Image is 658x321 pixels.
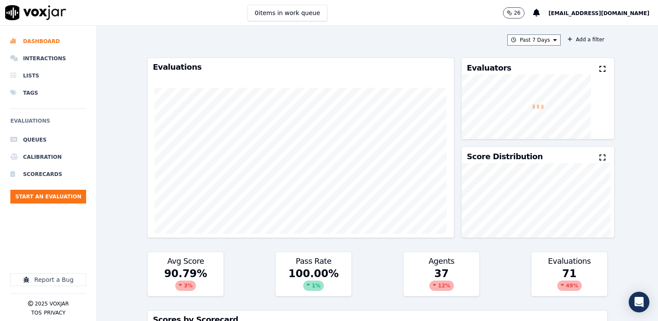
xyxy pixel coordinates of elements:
[549,10,649,16] span: [EMAIL_ADDRESS][DOMAIN_NAME]
[10,50,86,67] a: Interactions
[281,257,346,265] h3: Pass Rate
[10,166,86,183] a: Scorecards
[503,7,524,19] button: 26
[629,292,649,312] div: Open Intercom Messenger
[557,281,582,291] div: 49 %
[248,5,328,21] button: 0items in work queue
[409,257,474,265] h3: Agents
[10,148,86,166] a: Calibration
[153,63,449,71] h3: Evaluations
[514,9,520,16] p: 26
[467,64,511,72] h3: Evaluators
[10,116,86,131] h6: Evaluations
[10,190,86,204] button: Start an Evaluation
[507,34,561,46] button: Past 7 Days
[175,281,196,291] div: 3 %
[564,34,608,45] button: Add a filter
[5,5,66,20] img: voxjar logo
[549,8,658,18] button: [EMAIL_ADDRESS][DOMAIN_NAME]
[10,33,86,50] a: Dashboard
[31,309,41,316] button: TOS
[531,267,607,296] div: 71
[537,257,602,265] h3: Evaluations
[10,273,86,286] button: Report a Bug
[153,257,218,265] h3: Avg Score
[303,281,324,291] div: 1 %
[148,267,223,296] div: 90.79 %
[276,267,351,296] div: 100.00 %
[35,300,69,307] p: 2025 Voxjar
[403,267,479,296] div: 37
[44,309,65,316] button: Privacy
[467,153,543,160] h3: Score Distribution
[10,131,86,148] a: Queues
[429,281,454,291] div: 12 %
[10,67,86,84] a: Lists
[10,84,86,102] a: Tags
[503,7,533,19] button: 26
